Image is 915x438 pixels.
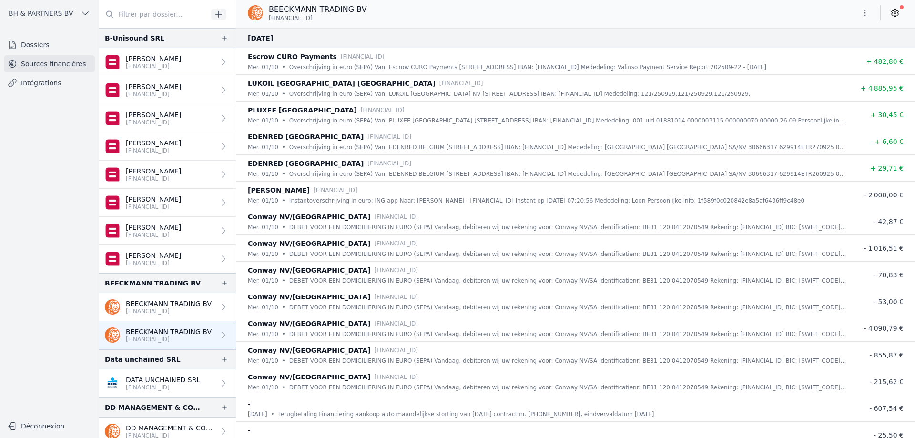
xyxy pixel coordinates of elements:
img: ing.png [105,327,120,343]
div: • [282,89,285,99]
p: DEBET VOOR EEN DOMICILIERING IN EURO (SEPA) Vandaag, debiteren wij uw rekening voor: Conway NV/SA... [289,223,846,232]
p: mer. 01/10 [248,143,278,152]
p: Conway NV/[GEOGRAPHIC_DATA] [248,371,370,383]
p: [FINANCIAL_ID] [126,147,181,154]
div: • [282,383,285,392]
p: DEBET VOOR EEN DOMICILIERING IN EURO (SEPA) Vandaag, debiteren wij uw rekening voor: Conway NV/SA... [289,383,846,392]
p: [FINANCIAL_ID] [374,239,418,248]
span: - 70,83 € [874,271,904,279]
img: belfius-1.png [105,167,120,182]
a: [PERSON_NAME] [FINANCIAL_ID] [99,104,236,132]
div: B-Unisound SRL [105,32,164,44]
p: [PERSON_NAME] [126,166,181,176]
a: [PERSON_NAME] [FINANCIAL_ID] [99,161,236,189]
p: Overschrijving in euro (SEPA) Van: EDENRED BELGIUM [STREET_ADDRESS] IBAN: [FINANCIAL_ID] Mededeli... [289,143,846,152]
p: [PERSON_NAME] [126,110,181,120]
p: - [248,398,251,409]
div: • [282,303,285,312]
span: + 4 885,95 € [861,84,904,92]
p: Conway NV/[GEOGRAPHIC_DATA] [248,345,370,356]
p: Conway NV/[GEOGRAPHIC_DATA] [248,238,370,249]
p: mer. 01/10 [248,383,278,392]
span: [DATE] [248,32,294,44]
span: - 215,62 € [869,378,904,386]
p: [PERSON_NAME] [126,82,181,92]
img: belfius-1.png [105,111,120,126]
p: Overschrijving in euro (SEPA) Van: EDENRED BELGIUM [STREET_ADDRESS] IBAN: [FINANCIAL_ID] Mededeli... [289,169,846,179]
p: mer. 01/10 [248,276,278,285]
p: DEBET VOOR EEN DOMICILIERING IN EURO (SEPA) Vandaag, debiteren wij uw rekening voor: Conway NV/SA... [289,276,846,285]
p: [PERSON_NAME] [126,223,181,232]
p: DD MANAGEMENT & CONSULTING SRL [126,423,215,433]
p: Instantoverschrijving in euro: ING app Naar: [PERSON_NAME] - [FINANCIAL_ID] Instant op [DATE] 07:... [289,196,804,205]
p: Overschrijving in euro (SEPA) Van: LUKOIL [GEOGRAPHIC_DATA] NV [STREET_ADDRESS] IBAN: [FINANCIAL_... [289,89,751,99]
div: • [282,143,285,152]
p: BEECKMANN TRADING BV [126,299,212,308]
span: [FINANCIAL_ID] [269,14,313,22]
div: • [282,196,285,205]
p: [FINANCIAL_ID] [126,62,181,70]
p: Overschrijving in euro (SEPA) Van: Escrow CURO Payments [STREET_ADDRESS] IBAN: [FINANCIAL_ID] Med... [289,62,766,72]
span: - 53,00 € [874,298,904,306]
span: - 1 016,51 € [864,244,904,252]
div: • [282,62,285,72]
div: • [282,223,285,232]
a: [PERSON_NAME] [FINANCIAL_ID] [99,48,236,76]
img: belfius-1.png [105,54,120,70]
p: Escrow CURO Payments [248,51,337,62]
p: [FINANCIAL_ID] [341,52,385,61]
a: DATA UNCHAINED SRL [FINANCIAL_ID] [99,369,236,397]
p: [FINANCIAL_ID] [126,203,181,211]
a: [PERSON_NAME] [FINANCIAL_ID] [99,245,236,273]
p: [FINANCIAL_ID] [126,231,181,239]
img: belfius-1.png [105,223,120,238]
p: [FINANCIAL_ID] [374,212,418,222]
div: • [282,276,285,285]
a: [PERSON_NAME] [FINANCIAL_ID] [99,189,236,217]
p: EDENRED [GEOGRAPHIC_DATA] [248,131,364,143]
p: [FINANCIAL_ID] [126,91,181,98]
p: [FINANCIAL_ID] [374,319,418,328]
span: - 855,87 € [869,351,904,359]
p: [PERSON_NAME] [126,194,181,204]
p: mer. 01/10 [248,303,278,312]
p: DATA UNCHAINED SRL [126,375,200,385]
div: • [282,169,285,179]
p: mer. 01/10 [248,249,278,259]
img: belfius-1.png [105,251,120,266]
div: • [282,329,285,339]
p: [FINANCIAL_ID] [374,346,418,355]
div: • [282,249,285,259]
p: [PERSON_NAME] [126,251,181,260]
p: LUKOIL [GEOGRAPHIC_DATA] [GEOGRAPHIC_DATA] [248,78,436,89]
div: • [271,409,274,419]
span: + 30,45 € [870,111,904,119]
a: Intégrations [4,74,95,92]
img: ing.png [248,5,263,20]
p: Conway NV/[GEOGRAPHIC_DATA] [248,265,370,276]
input: Filtrer par dossier... [99,6,208,23]
p: [FINANCIAL_ID] [314,185,357,195]
p: DEBET VOOR EEN DOMICILIERING IN EURO (SEPA) Vandaag, debiteren wij uw rekening voor: Conway NV/SA... [289,249,846,259]
a: BEECKMANN TRADING BV [FINANCIAL_ID] [99,321,236,349]
span: + 29,71 € [870,164,904,172]
div: • [282,116,285,125]
span: BH & PARTNERS BV [9,9,73,18]
div: Data unchained SRL [105,354,181,365]
p: mer. 01/10 [248,223,278,232]
p: EDENRED [GEOGRAPHIC_DATA] [248,158,364,169]
p: [FINANCIAL_ID] [126,307,212,315]
a: BEECKMANN TRADING BV [FINANCIAL_ID] [99,293,236,321]
span: - 2 000,00 € [864,191,904,199]
span: - 4 090,79 € [864,325,904,332]
p: Conway NV/[GEOGRAPHIC_DATA] [248,211,370,223]
a: [PERSON_NAME] [FINANCIAL_ID] [99,132,236,161]
p: [FINANCIAL_ID] [126,259,181,267]
p: [FINANCIAL_ID] [367,159,411,168]
span: - 42,87 € [874,218,904,225]
p: [FINANCIAL_ID] [374,265,418,275]
p: - [248,425,251,436]
span: + 6,60 € [874,138,904,145]
p: Terugbetaling Financiering aankoop auto maandelijkse storting van [DATE] contract nr. [PHONE_NUMB... [278,409,654,419]
a: Sources financières [4,55,95,72]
